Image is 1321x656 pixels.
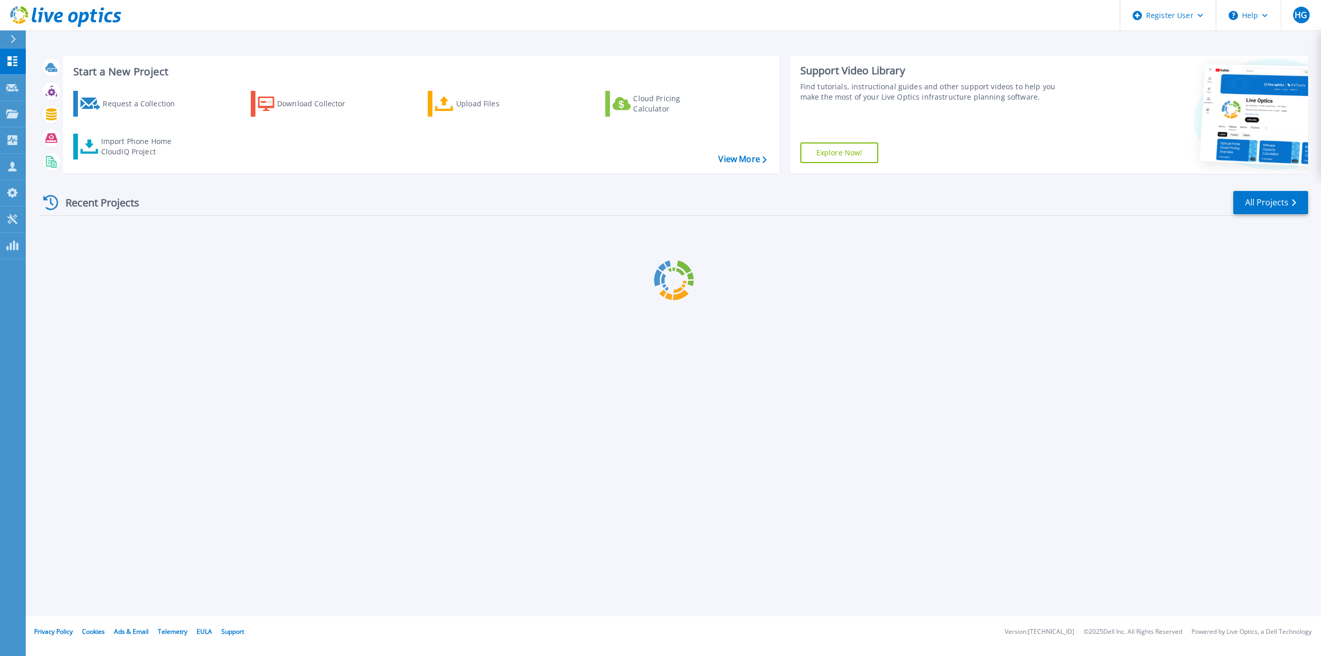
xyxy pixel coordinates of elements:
[605,91,720,117] a: Cloud Pricing Calculator
[197,627,212,636] a: EULA
[103,93,185,114] div: Request a Collection
[1233,191,1308,214] a: All Projects
[251,91,366,117] a: Download Collector
[456,93,539,114] div: Upload Files
[82,627,105,636] a: Cookies
[158,627,187,636] a: Telemetry
[40,190,153,215] div: Recent Projects
[34,627,73,636] a: Privacy Policy
[800,82,1068,102] div: Find tutorials, instructional guides and other support videos to help you make the most of your L...
[73,91,188,117] a: Request a Collection
[101,136,182,157] div: Import Phone Home CloudIQ Project
[633,93,716,114] div: Cloud Pricing Calculator
[1005,629,1074,635] li: Version: [TECHNICAL_ID]
[73,66,766,77] h3: Start a New Project
[114,627,149,636] a: Ads & Email
[800,142,879,163] a: Explore Now!
[1295,11,1307,19] span: HG
[1191,629,1312,635] li: Powered by Live Optics, a Dell Technology
[428,91,543,117] a: Upload Files
[718,154,766,164] a: View More
[277,93,360,114] div: Download Collector
[800,64,1068,77] div: Support Video Library
[1084,629,1182,635] li: © 2025 Dell Inc. All Rights Reserved
[221,627,244,636] a: Support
